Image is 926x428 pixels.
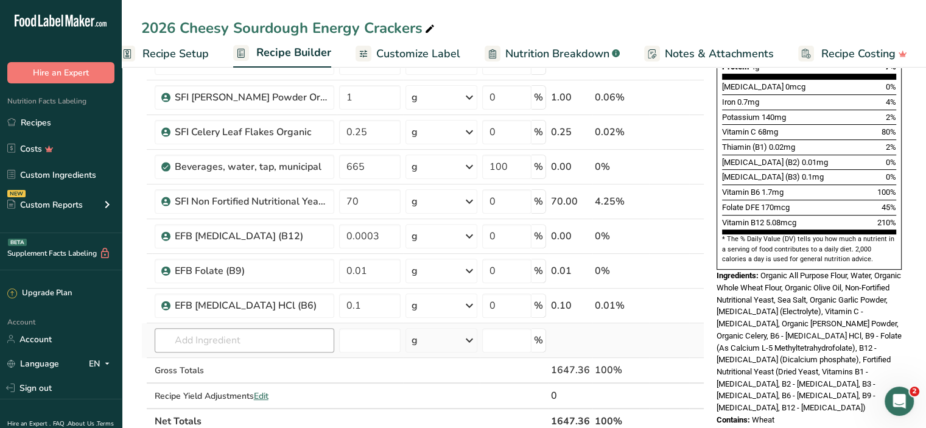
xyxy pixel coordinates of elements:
div: 1.00 [551,90,590,105]
span: Recipe Setup [142,46,209,62]
div: Beverages, water, tap, municipal [175,160,327,174]
span: Protein [722,62,749,71]
span: Potassium [722,113,760,122]
span: Thiamin (B1) [722,142,767,152]
span: Edit [254,390,268,402]
span: [MEDICAL_DATA] (B2) [722,158,800,167]
div: Gross Totals [155,364,334,377]
span: Wheat [752,415,774,424]
div: 0.06% [595,90,647,105]
div: g [411,333,417,348]
div: 0.01 [551,264,590,278]
a: Notes & Attachments [644,40,774,68]
span: Vitamin B6 [722,188,760,197]
div: g [411,90,417,105]
span: Customize Label [376,46,460,62]
span: 4g [751,62,759,71]
div: g [411,125,417,139]
div: BETA [8,239,27,246]
a: Recipe Builder [233,39,331,68]
a: Customize Label [356,40,460,68]
div: 0.02% [595,125,647,139]
span: 0.01mg [802,158,828,167]
div: g [411,160,417,174]
span: 1.7mg [762,188,784,197]
div: Recipe Yield Adjustments [155,390,334,402]
div: g [411,229,417,244]
div: 1647.36 [551,363,590,377]
span: Recipe Costing [821,46,896,62]
div: 0% [595,160,647,174]
span: 68mg [758,127,778,136]
div: 0.00 [551,160,590,174]
div: g [411,194,417,209]
span: Recipe Builder [256,44,331,61]
div: EN [89,356,114,371]
div: Upgrade Plan [7,287,72,300]
span: 140mg [762,113,786,122]
span: [MEDICAL_DATA] [722,82,784,91]
span: 80% [882,127,896,136]
span: Iron [722,97,735,107]
div: EFB Folate (B9) [175,264,327,278]
a: FAQ . [53,419,68,428]
iframe: Intercom live chat [885,387,914,416]
div: SFI [PERSON_NAME] Powder Organic [175,90,327,105]
span: Nutrition Breakdown [505,46,609,62]
div: NEW [7,190,26,197]
span: 0.7mg [737,97,759,107]
div: 70.00 [551,194,590,209]
span: 4% [886,97,896,107]
span: 0% [886,82,896,91]
div: 0% [595,229,647,244]
span: Notes & Attachments [665,46,774,62]
span: 170mcg [761,203,790,212]
span: 0.02mg [769,142,795,152]
span: 0mcg [785,82,805,91]
div: SFI Celery Leaf Flakes Organic [175,125,327,139]
span: 0% [886,172,896,181]
div: SFI Non Fortified Nutritional Yeast 100gm Serving [175,194,327,209]
div: EFB [MEDICAL_DATA] (B12) [175,229,327,244]
div: 0% [595,264,647,278]
span: Vitamin B12 [722,218,764,227]
span: 2% [886,113,896,122]
a: Language [7,353,59,374]
span: 2% [886,142,896,152]
input: Add Ingredient [155,328,334,353]
span: 45% [882,203,896,212]
div: Custom Reports [7,198,83,211]
span: 0.1mg [802,172,824,181]
div: 4.25% [595,194,647,209]
button: Hire an Expert [7,62,114,83]
div: 2026 Cheesy Sourdough Energy Crackers [141,17,437,39]
div: EFB [MEDICAL_DATA] HCl (B6) [175,298,327,313]
span: 5.08mcg [766,218,796,227]
a: Hire an Expert . [7,419,51,428]
div: g [411,264,417,278]
span: 100% [877,188,896,197]
span: Contains: [717,415,750,424]
div: 0.25 [551,125,590,139]
div: 0.00 [551,229,590,244]
div: 0.01% [595,298,647,313]
a: Recipe Costing [798,40,907,68]
span: Ingredients: [717,271,759,280]
div: 0.10 [551,298,590,313]
span: 210% [877,218,896,227]
span: Folate DFE [722,203,759,212]
span: 0% [886,158,896,167]
a: Nutrition Breakdown [485,40,620,68]
div: g [411,298,417,313]
span: 7% [885,62,896,71]
section: * The % Daily Value (DV) tells you how much a nutrient in a serving of food contributes to a dail... [722,234,896,264]
a: About Us . [68,419,97,428]
div: 0 [551,388,590,403]
span: Vitamin C [722,127,756,136]
div: 100% [595,363,647,377]
span: Organic All Purpose Flour, Water, Organic Whole Wheat Flour, Organic Olive Oil, Non-Fortified Nut... [717,271,902,412]
span: 2 [910,387,919,396]
span: [MEDICAL_DATA] (B3) [722,172,800,181]
a: Recipe Setup [119,40,209,68]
